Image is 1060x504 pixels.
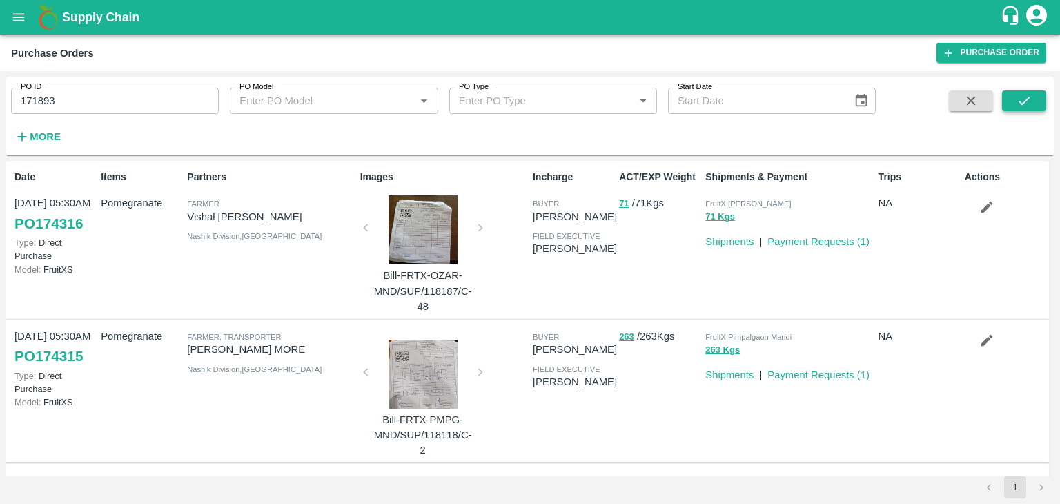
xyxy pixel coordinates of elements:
span: FruitX [PERSON_NAME] [705,200,791,208]
span: buyer [533,333,559,341]
p: / 263 Kgs [619,329,700,345]
div: | [754,362,762,382]
p: [PERSON_NAME] [533,374,617,389]
p: Date [14,170,95,184]
p: Direct Purchase [14,236,95,262]
p: Vishal [PERSON_NAME] [187,209,354,224]
p: [DATE] 05:30AM [14,473,95,488]
p: FruitXS [14,263,95,276]
span: Nashik Division , [GEOGRAPHIC_DATA] [187,365,322,374]
p: Direct Purchase [14,369,95,396]
p: [DATE] 05:30AM [14,195,95,211]
p: [PERSON_NAME] [533,342,617,357]
p: / 71 Kgs [619,195,700,211]
a: PO174315 [14,344,83,369]
p: NA [879,329,959,344]
input: Enter PO ID [11,88,219,114]
span: Type: [14,238,36,248]
p: NA [879,473,959,488]
p: ACT/EXP Weight [619,170,700,184]
b: Supply Chain [62,10,139,24]
span: Model: [14,264,41,275]
span: Nashik Division , [GEOGRAPHIC_DATA] [187,232,322,240]
button: 71 Kgs [705,209,735,225]
p: Pomegranate [101,473,181,488]
button: page 1 [1004,476,1026,498]
span: field executive [533,232,600,240]
a: Shipments [705,236,754,247]
span: Model: [14,397,41,407]
p: Pomegranate [101,195,181,211]
label: Start Date [678,81,712,93]
input: Enter PO Type [453,92,612,110]
button: Open [634,92,652,110]
div: customer-support [1000,5,1024,30]
a: Payment Requests (1) [767,236,870,247]
button: open drawer [3,1,35,33]
a: Supply Chain [62,8,1000,27]
label: PO Type [459,81,489,93]
p: Partners [187,170,354,184]
p: Images [360,170,527,184]
button: 71 [619,196,629,212]
div: Purchase Orders [11,44,94,62]
span: buyer [533,200,559,208]
label: PO ID [21,81,41,93]
button: 1942 [619,473,639,489]
a: Shipments [705,369,754,380]
p: [PERSON_NAME] [533,241,617,256]
p: Incharge [533,170,614,184]
strong: More [30,131,61,142]
span: field executive [533,365,600,374]
img: logo [35,3,62,31]
input: Start Date [668,88,843,114]
p: [DATE] 05:30AM [14,329,95,344]
p: / 1942 Kgs [619,473,700,489]
p: Pomegranate [101,329,181,344]
p: Bill-FRTX-OZAR-MND/SUP/118187/C-48 [371,268,475,314]
p: Bill-FRTX-PMPG-MND/SUP/118118/C-2 [371,412,475,458]
nav: pagination navigation [976,476,1054,498]
a: Payment Requests (1) [767,369,870,380]
p: Shipments & Payment [705,170,872,184]
span: Type: [14,371,36,381]
span: Farmer [187,200,219,208]
button: Open [415,92,433,110]
p: [PERSON_NAME] MORE [187,342,354,357]
button: Choose date [848,88,874,114]
a: Purchase Order [936,43,1046,63]
div: account of current user [1024,3,1049,32]
p: Items [101,170,181,184]
button: More [11,125,64,148]
button: 263 Kgs [705,342,740,358]
label: PO Model [239,81,274,93]
button: 263 [619,329,634,345]
a: PO174316 [14,211,83,236]
p: Trips [879,170,959,184]
input: Enter PO Model [234,92,393,110]
p: FruitXS [14,396,95,409]
p: Actions [965,170,1046,184]
p: [PERSON_NAME] [533,209,617,224]
span: Farmer, Transporter [187,333,281,341]
span: FruitX Pimpalgaon Mandi [705,333,792,341]
p: NA [879,195,959,211]
div: | [754,229,762,249]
